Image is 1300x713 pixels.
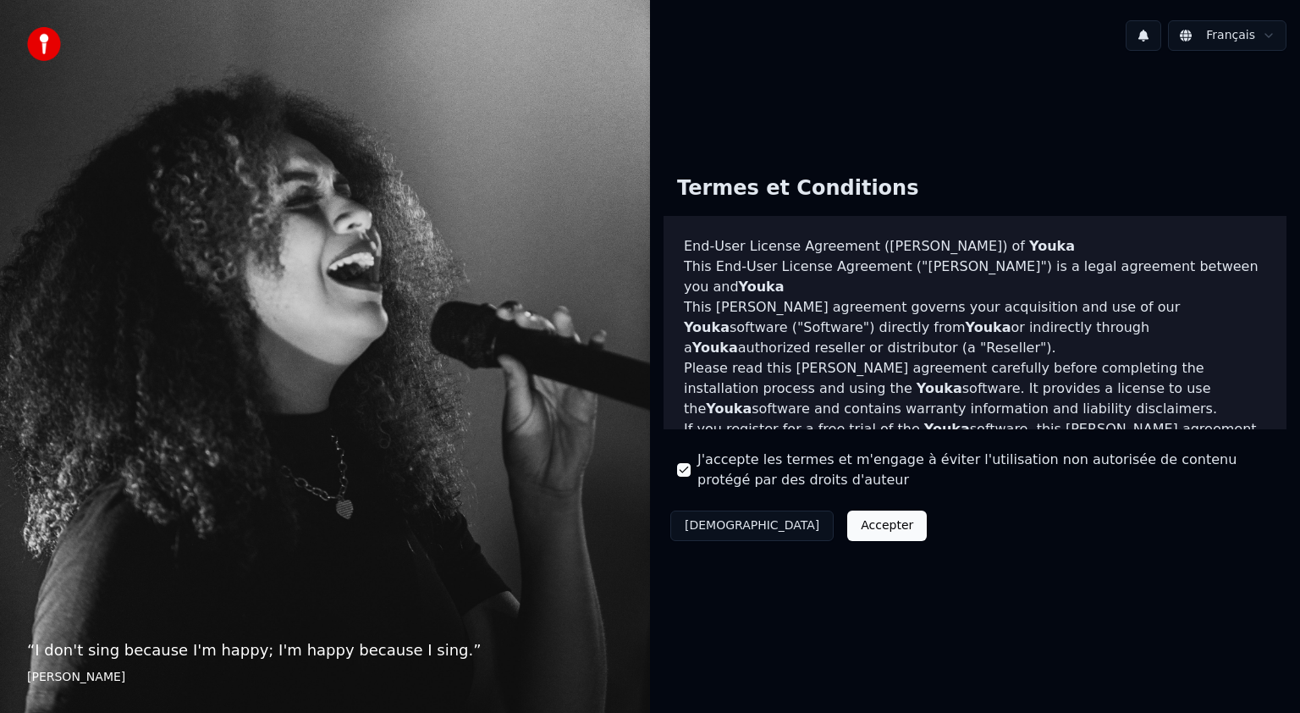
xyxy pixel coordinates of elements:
[684,319,730,335] span: Youka
[670,511,834,541] button: [DEMOGRAPHIC_DATA]
[697,450,1273,490] label: J'accepte les termes et m'engage à éviter l'utilisation non autorisée de contenu protégé par des ...
[684,257,1266,297] p: This End-User License Agreement ("[PERSON_NAME]") is a legal agreement between you and
[847,511,927,541] button: Accepter
[664,162,932,216] div: Termes et Conditions
[692,340,738,356] span: Youka
[684,236,1266,257] h3: End-User License Agreement ([PERSON_NAME]) of
[684,297,1266,358] p: This [PERSON_NAME] agreement governs your acquisition and use of our software ("Software") direct...
[966,319,1011,335] span: Youka
[1029,238,1075,254] span: Youka
[917,380,962,396] span: Youka
[684,358,1266,419] p: Please read this [PERSON_NAME] agreement carefully before completing the installation process and...
[924,421,970,437] span: Youka
[739,279,785,295] span: Youka
[27,638,623,662] p: “ I don't sing because I'm happy; I'm happy because I sing. ”
[706,401,752,417] span: Youka
[27,27,61,61] img: youka
[684,419,1266,500] p: If you register for a free trial of the software, this [PERSON_NAME] agreement will also govern t...
[27,669,623,686] footer: [PERSON_NAME]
